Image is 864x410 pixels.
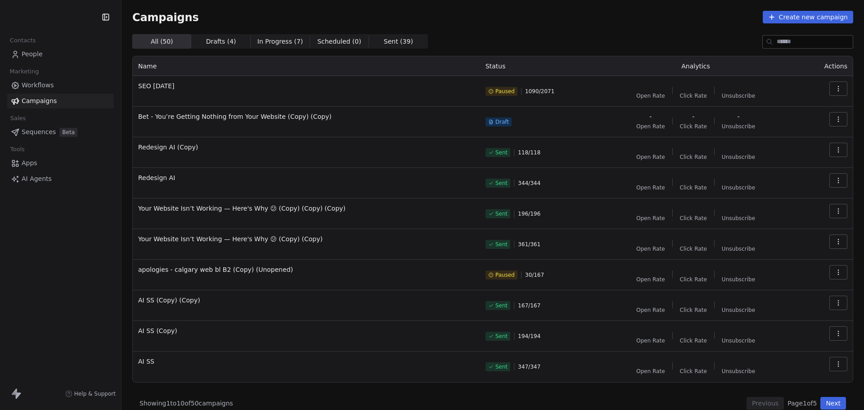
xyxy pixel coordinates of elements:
span: Click Rate [680,306,707,314]
span: apologies - calgary web bl B2 (Copy) (Unopened) [138,265,475,274]
span: Click Rate [680,368,707,375]
span: Paused [495,88,515,95]
span: Scheduled ( 0 ) [317,37,361,46]
span: Unsubscribe [722,123,755,130]
span: Sent [495,149,508,156]
span: Tools [6,143,28,156]
span: AI Agents [22,174,52,184]
span: Showing 1 to 10 of 50 campaigns [139,399,233,408]
span: Sent ( 39 ) [384,37,413,46]
span: Drafts ( 4 ) [206,37,236,46]
span: Help & Support [74,390,116,397]
span: Unsubscribe [722,276,755,283]
span: 361 / 361 [518,241,540,248]
span: Unsubscribe [722,306,755,314]
span: SEO [DATE] [138,81,475,90]
span: Sales [6,112,30,125]
span: Click Rate [680,245,707,252]
span: Sent [495,302,508,309]
th: Status [480,56,593,76]
span: Open Rate [636,153,665,161]
span: Sent [495,363,508,370]
span: Unsubscribe [722,215,755,222]
span: Sequences [22,127,56,137]
span: - [692,112,694,121]
span: Unsubscribe [722,337,755,344]
span: - [737,112,739,121]
a: People [7,47,114,62]
span: Page 1 of 5 [787,399,817,408]
span: Open Rate [636,306,665,314]
span: Workflows [22,81,54,90]
span: 196 / 196 [518,210,540,217]
span: Redesign AI (Copy) [138,143,475,152]
span: Apps [22,158,37,168]
span: Unsubscribe [722,245,755,252]
span: Sent [495,210,508,217]
span: Unsubscribe [722,153,755,161]
a: Apps [7,156,114,171]
a: AI Agents [7,171,114,186]
a: Help & Support [65,390,116,397]
span: Open Rate [636,184,665,191]
button: Next [820,397,846,410]
span: - [649,112,652,121]
span: Draft [495,118,509,126]
span: 347 / 347 [518,363,540,370]
span: Click Rate [680,92,707,99]
span: Open Rate [636,337,665,344]
span: Open Rate [636,368,665,375]
span: AI SS (Copy) (Copy) [138,296,475,305]
span: Bet - You’re Getting Nothing from Your Website (Copy) (Copy) [138,112,475,121]
span: Marketing [6,65,43,78]
span: Open Rate [636,245,665,252]
span: Click Rate [680,153,707,161]
span: 344 / 344 [518,180,540,187]
span: Your Website Isn’t Working — Here's Why 😕 (Copy) (Copy) [138,234,475,243]
span: Beta [59,128,77,137]
span: Open Rate [636,276,665,283]
span: People [22,50,43,59]
span: Unsubscribe [722,92,755,99]
th: Analytics [593,56,799,76]
span: Campaigns [22,96,57,106]
span: Sent [495,333,508,340]
span: Click Rate [680,184,707,191]
th: Name [133,56,480,76]
span: Open Rate [636,92,665,99]
span: 118 / 118 [518,149,540,156]
span: Campaigns [132,11,199,23]
span: Click Rate [680,123,707,130]
a: Workflows [7,78,114,93]
span: Sent [495,241,508,248]
a: Campaigns [7,94,114,108]
span: Open Rate [636,123,665,130]
span: AI SS (Copy) [138,326,475,335]
span: Open Rate [636,215,665,222]
span: 30 / 167 [525,271,544,279]
span: Click Rate [680,337,707,344]
span: Unsubscribe [722,368,755,375]
button: Create new campaign [763,11,853,23]
span: 167 / 167 [518,302,540,309]
span: Sent [495,180,508,187]
span: Contacts [6,34,40,47]
span: AI SS [138,357,475,366]
span: In Progress ( 7 ) [257,37,303,46]
span: Click Rate [680,215,707,222]
th: Actions [799,56,853,76]
button: Previous [747,397,784,410]
span: Unsubscribe [722,184,755,191]
span: Click Rate [680,276,707,283]
span: Your Website Isn’t Working — Here's Why 😕 (Copy) (Copy) (Copy) [138,204,475,213]
a: SequencesBeta [7,125,114,140]
span: 194 / 194 [518,333,540,340]
span: 1090 / 2071 [525,88,554,95]
span: Redesign AI [138,173,475,182]
span: Paused [495,271,515,279]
